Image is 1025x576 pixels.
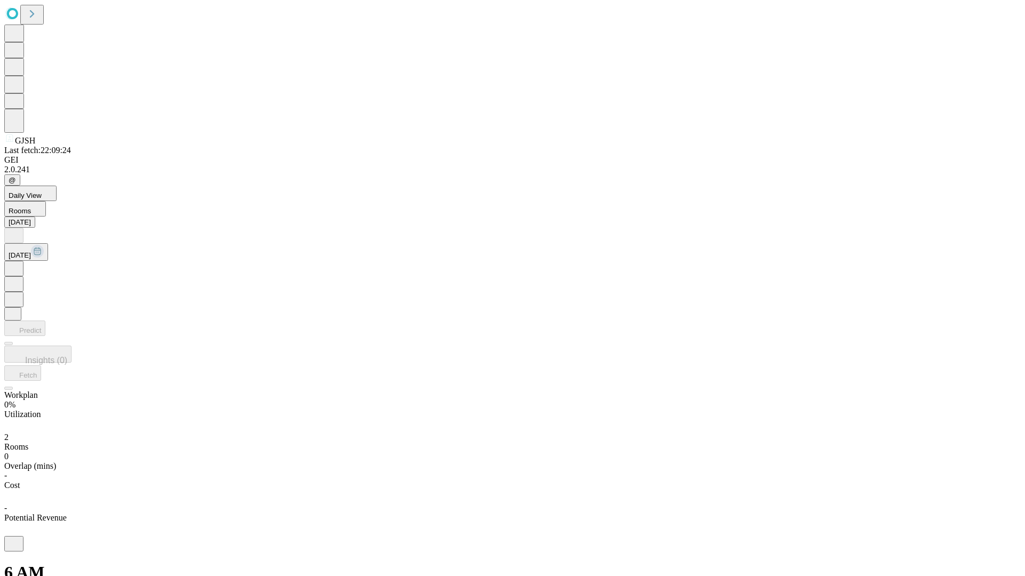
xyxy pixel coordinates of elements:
span: Cost [4,481,20,490]
button: Fetch [4,365,41,381]
span: Potential Revenue [4,513,67,522]
span: Rooms [9,207,31,215]
span: GJSH [15,136,35,145]
div: 2.0.241 [4,165,1021,174]
span: @ [9,176,16,184]
button: Predict [4,321,45,336]
span: - [4,471,7,480]
span: Insights (0) [25,356,67,365]
span: 0% [4,400,15,409]
span: Daily View [9,191,42,199]
span: Overlap (mins) [4,461,56,470]
button: Insights (0) [4,346,72,363]
span: Utilization [4,410,41,419]
button: [DATE] [4,243,48,261]
button: Rooms [4,201,46,217]
button: [DATE] [4,217,35,228]
span: Last fetch: 22:09:24 [4,146,71,155]
span: 2 [4,433,9,442]
span: - [4,503,7,513]
button: Daily View [4,186,57,201]
span: [DATE] [9,251,31,259]
div: GEI [4,155,1021,165]
span: Workplan [4,390,38,399]
span: Rooms [4,442,28,451]
button: @ [4,174,20,186]
span: 0 [4,452,9,461]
